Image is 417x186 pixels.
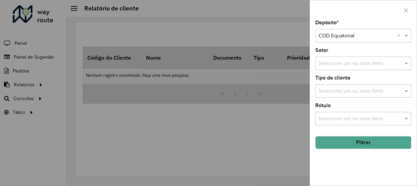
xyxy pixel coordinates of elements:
button: Filtrar [315,136,411,149]
label: Rótulo [315,101,331,110]
label: Depósito [315,19,339,27]
label: Tipo de cliente [315,74,351,82]
label: Setor [315,46,328,54]
span: Clear all [397,32,403,40]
